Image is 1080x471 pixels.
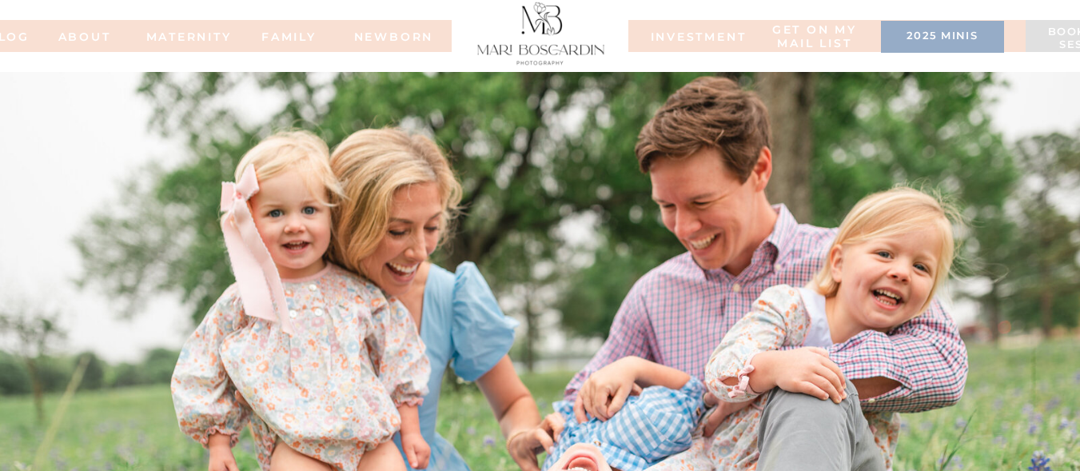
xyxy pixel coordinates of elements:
a: MATERNITY [146,30,210,42]
a: NEWBORN [349,30,440,42]
a: FAMILy [257,30,321,42]
a: INVESTMENT [651,30,731,42]
a: 2025 minis [889,30,996,46]
a: ABOUT [41,30,129,42]
a: Get on my MAIL list [770,23,860,51]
